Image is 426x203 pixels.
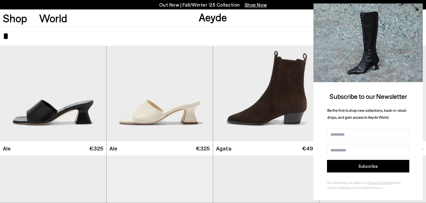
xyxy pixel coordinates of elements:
a: Agata €495 [213,141,319,155]
a: Terms & Conditions [368,181,393,184]
span: Navigate to /collections/new-in [245,2,267,8]
span: €495 [302,144,316,152]
img: Agata Suede Ankle Boots [213,8,319,142]
span: Be the first to shop new collections, back-in-stock drops, and gain access to Aeyde World. [327,108,406,120]
span: Subscribe to our Newsletter [330,92,407,100]
span: Ale [109,144,117,152]
a: World [39,13,67,24]
img: Ale Leather Mules [107,8,213,142]
span: €325 [89,144,103,152]
p: Out Now | Fall/Winter ‘25 Collection [159,1,267,9]
a: Next slide Previous slide [107,8,213,142]
span: €325 [196,144,210,152]
a: Ale €325 [107,141,213,155]
a: Shop [3,13,27,24]
img: 2a6287a1333c9a56320fd6e7b3c4a9a9.jpg [313,3,423,82]
a: Aeyde [199,10,227,24]
div: 1 / 6 [107,8,213,142]
button: Subscribe [327,160,409,172]
span: Agata [216,144,231,152]
span: By subscribing, you agree to our [327,181,368,184]
span: Ale [3,144,11,152]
